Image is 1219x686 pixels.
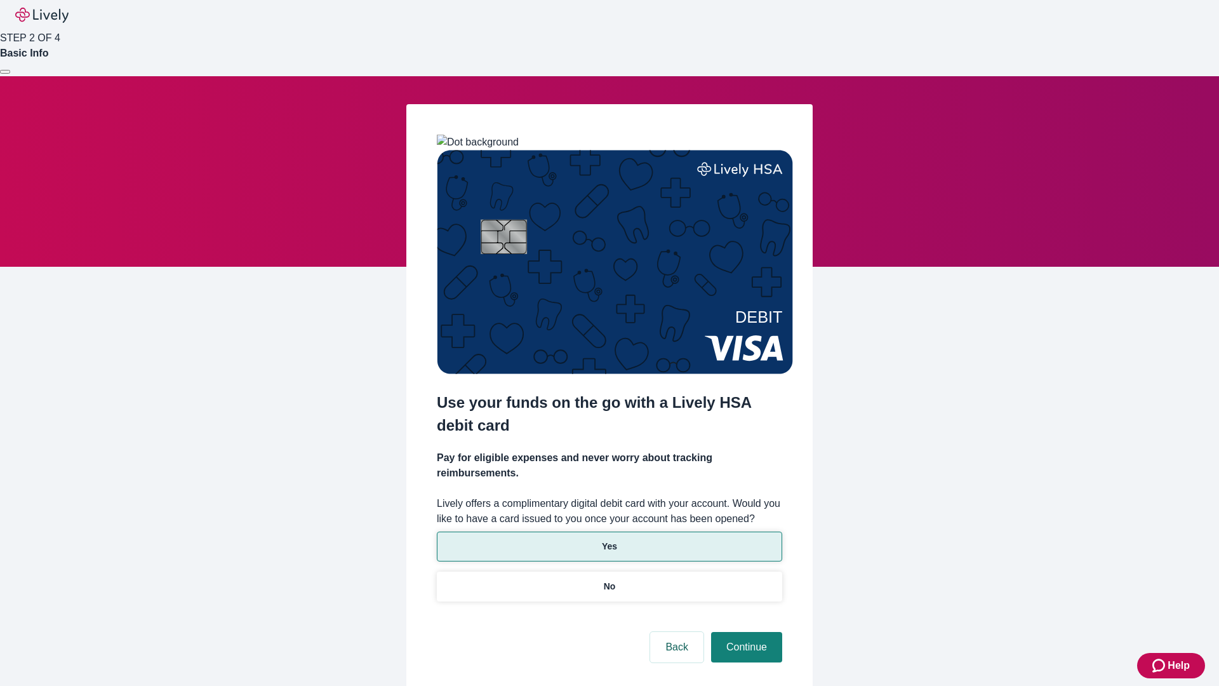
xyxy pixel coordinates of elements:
[604,580,616,593] p: No
[602,540,617,553] p: Yes
[1168,658,1190,673] span: Help
[711,632,782,662] button: Continue
[437,150,793,374] img: Debit card
[437,391,782,437] h2: Use your funds on the go with a Lively HSA debit card
[1152,658,1168,673] svg: Zendesk support icon
[1137,653,1205,678] button: Zendesk support iconHelp
[437,572,782,602] button: No
[437,450,782,481] h4: Pay for eligible expenses and never worry about tracking reimbursements.
[15,8,69,23] img: Lively
[437,135,519,150] img: Dot background
[437,496,782,527] label: Lively offers a complimentary digital debit card with your account. Would you like to have a card...
[437,532,782,562] button: Yes
[650,632,703,662] button: Back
